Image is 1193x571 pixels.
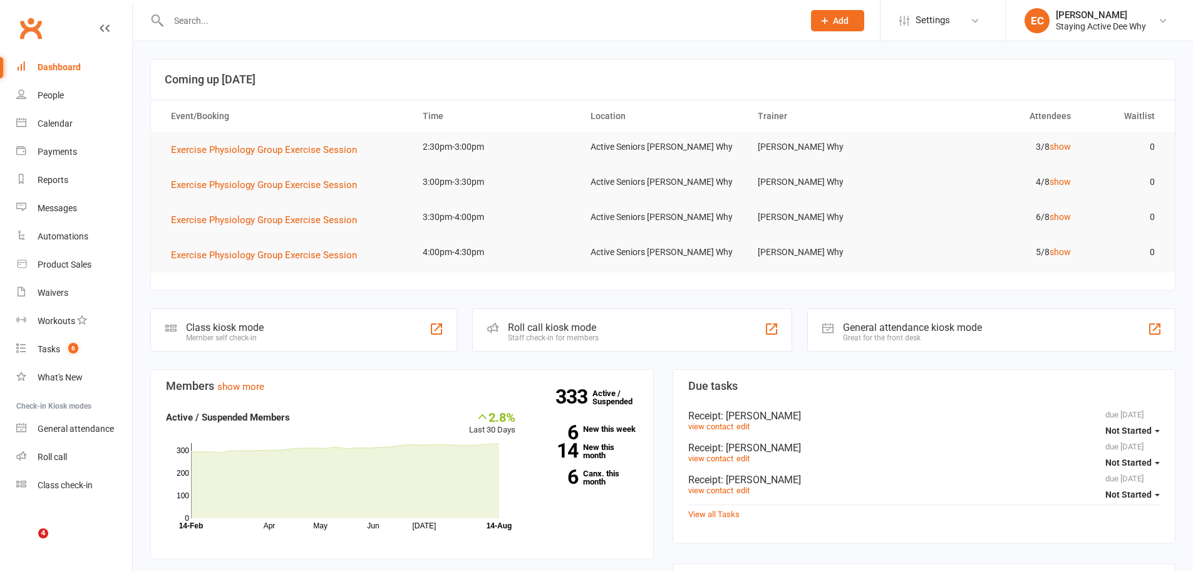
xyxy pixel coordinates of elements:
th: Waitlist [1082,100,1166,132]
div: Last 30 Days [469,410,515,437]
div: Member self check-in [186,333,264,342]
td: Active Seniors [PERSON_NAME] Why [579,238,747,267]
div: Staff check-in for members [508,333,599,342]
span: 6 [68,343,78,354]
td: [PERSON_NAME] Why [746,132,914,162]
a: Workouts [16,307,132,335]
div: Dashboard [38,62,81,72]
a: Product Sales [16,251,132,279]
a: 6Canx. this month [534,469,638,486]
div: Class check-in [38,480,93,490]
button: Not Started [1105,451,1160,474]
a: show more [217,381,264,392]
div: Reports [38,175,68,185]
td: 4:00pm-4:30pm [411,238,579,267]
a: Dashboard [16,53,132,81]
td: 6/8 [914,202,1082,232]
button: Exercise Physiology Group Exercise Session [171,177,366,192]
div: Receipt [688,442,1160,454]
a: show [1050,247,1071,257]
a: view contact [688,422,733,431]
td: 4/8 [914,167,1082,197]
td: 3:00pm-3:30pm [411,167,579,197]
td: 0 [1082,167,1166,197]
th: Event/Booking [160,100,411,132]
div: Roll call [38,452,67,462]
button: Not Started [1105,483,1160,506]
a: Payments [16,138,132,166]
div: Payments [38,147,77,157]
div: 2.8% [469,410,515,424]
div: Automations [38,231,88,241]
h3: Members [166,380,638,392]
div: Class kiosk mode [186,322,264,333]
button: Exercise Physiology Group Exercise Session [171,248,366,263]
a: Tasks 6 [16,335,132,364]
div: General attendance kiosk mode [843,322,982,333]
input: Search... [165,12,795,29]
span: : [PERSON_NAME] [721,474,801,486]
div: People [38,90,64,100]
td: [PERSON_NAME] Why [746,202,914,232]
strong: Active / Suspended Members [166,412,290,423]
div: Great for the front desk [843,333,982,342]
a: Messages [16,194,132,223]
a: Calendar [16,110,132,138]
button: Exercise Physiology Group Exercise Session [171,142,366,157]
td: 2:30pm-3:00pm [411,132,579,162]
a: edit [736,486,750,495]
div: [PERSON_NAME] [1056,9,1146,21]
button: Add [811,10,864,31]
div: Product Sales [38,259,91,270]
span: Add [833,16,849,26]
td: [PERSON_NAME] Why [746,167,914,197]
div: Waivers [38,288,68,298]
a: General attendance kiosk mode [16,415,132,443]
iframe: Intercom live chat [13,528,43,558]
span: Exercise Physiology Group Exercise Session [171,214,357,226]
button: Exercise Physiology Group Exercise Session [171,212,366,228]
div: Staying Active Dee Why [1056,21,1146,32]
td: 3/8 [914,132,1082,162]
div: Calendar [38,118,73,128]
span: 4 [38,528,48,538]
strong: 333 [555,387,592,406]
th: Location [579,100,747,132]
span: Exercise Physiology Group Exercise Session [171,179,357,191]
a: edit [736,422,750,431]
td: Active Seniors [PERSON_NAME] Why [579,132,747,162]
span: Not Started [1105,490,1152,500]
span: : [PERSON_NAME] [721,410,801,422]
a: Class kiosk mode [16,471,132,500]
strong: 14 [534,441,578,460]
a: Roll call [16,443,132,471]
div: What's New [38,372,83,382]
div: Workouts [38,316,75,326]
a: show [1050,212,1071,222]
div: Messages [38,203,77,213]
th: Time [411,100,579,132]
a: view contact [688,486,733,495]
a: 14New this month [534,443,638,459]
td: Active Seniors [PERSON_NAME] Why [579,167,747,197]
button: Not Started [1105,419,1160,442]
a: view contact [688,454,733,463]
div: EC [1025,8,1050,33]
h3: Coming up [DATE] [165,73,1161,86]
span: Settings [916,6,950,34]
td: [PERSON_NAME] Why [746,238,914,267]
div: Receipt [688,474,1160,486]
a: 333Active / Suspended [592,380,648,415]
strong: 6 [534,468,578,486]
a: View all Tasks [688,510,740,519]
span: Exercise Physiology Group Exercise Session [171,249,357,261]
span: Not Started [1105,426,1152,436]
a: show [1050,142,1071,152]
a: Automations [16,223,132,251]
td: 0 [1082,238,1166,267]
td: 3:30pm-4:00pm [411,202,579,232]
td: 0 [1082,132,1166,162]
span: : [PERSON_NAME] [721,442,801,454]
a: 6New this week [534,425,638,433]
td: 5/8 [914,238,1082,267]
